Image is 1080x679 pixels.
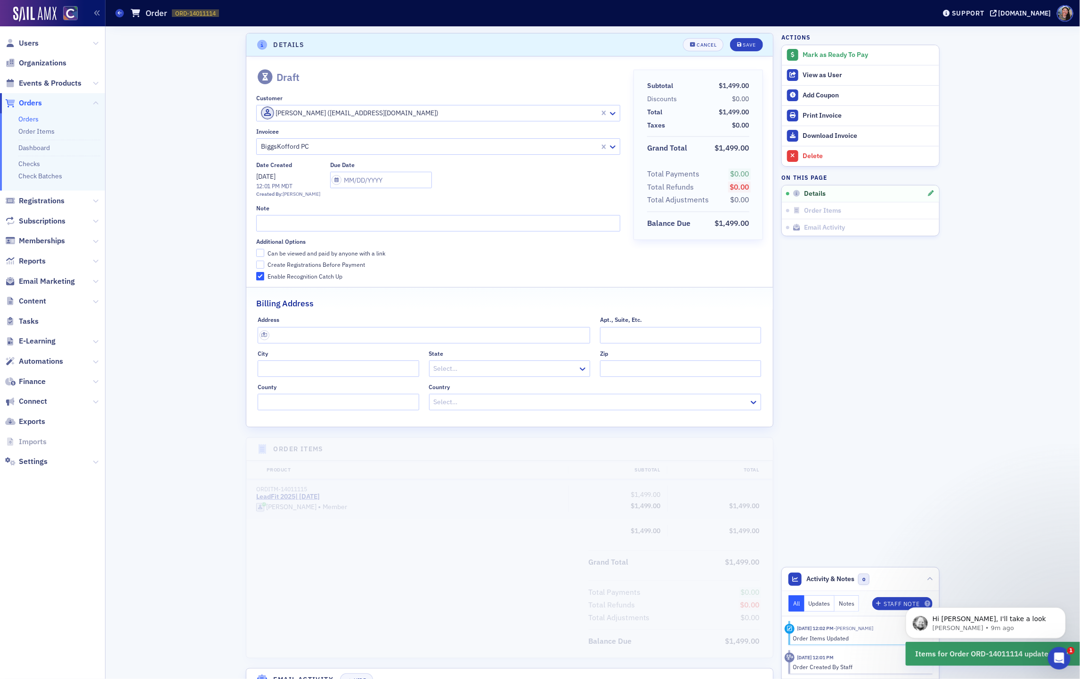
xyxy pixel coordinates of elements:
span: $0.00 [732,95,749,103]
div: Save [743,42,756,48]
div: Total [667,466,766,474]
span: Activity & Notes [807,574,855,584]
div: Support [952,9,984,17]
div: Address [258,316,279,323]
span: $1,499.00 [730,527,760,535]
div: Add Coupon [803,91,934,100]
span: 1 [1067,647,1075,655]
button: Cancel [683,38,723,51]
div: Additional Options [256,238,306,245]
span: $0.00 [740,600,760,609]
div: Mark as Ready To Pay [803,51,934,59]
div: Cancel [697,42,716,48]
a: Registrations [5,196,65,206]
span: Total Refunds [647,182,697,193]
a: LeadFit 2025| [DATE] [256,493,320,501]
span: Order Items [804,207,842,215]
span: Grand Total [647,143,690,154]
a: Finance [5,376,46,387]
button: Start recording [60,308,67,316]
div: Customer [256,95,283,102]
div: Activity [785,624,795,634]
h4: Details [274,40,305,50]
div: Staff Note [884,601,920,607]
span: Total Adjustments [588,612,653,623]
span: Memberships [19,236,65,246]
span: Orders [19,98,42,108]
button: go back [6,4,24,22]
div: Total [647,107,662,117]
div: Apt., Suite, Etc. [600,316,642,323]
span: $0.00 [732,121,749,129]
iframe: Intercom notifications message [892,588,1080,654]
h4: On this page [781,173,940,182]
div: [PERSON_NAME] [266,503,317,511]
span: Imports [19,437,47,447]
span: $1,499.00 [725,636,760,646]
button: Delete [782,146,939,166]
div: Print Invoice [803,112,934,120]
span: Settings [19,456,48,467]
span: $1,499.00 [719,81,749,90]
a: Imports [5,437,47,447]
a: Orders [5,98,42,108]
span: • [318,503,321,512]
span: Events & Products [19,78,81,88]
span: Total [647,107,666,117]
span: $1,499.00 [631,502,661,510]
div: Note [256,205,269,212]
a: Users [5,38,39,48]
textarea: Message… [8,288,180,304]
span: Subscriptions [19,216,65,226]
div: Total Payments [588,587,641,598]
span: Total Payments [588,587,644,598]
span: Tiffany Carson [834,625,874,631]
span: Automations [19,356,63,367]
div: Balance Due [647,218,690,229]
a: [PERSON_NAME] [256,503,317,511]
span: Total Refunds [588,599,638,611]
div: County [258,383,276,391]
input: Can be viewed and paid by anyone with a link [256,249,265,257]
h4: Actions [781,33,811,41]
span: Email Activity [804,224,845,232]
span: E-Learning [19,336,56,346]
button: Mark as Ready To Pay [782,45,939,65]
div: Product [260,466,568,474]
button: Home [147,4,165,22]
span: Profile [1057,5,1073,22]
p: Under 10 minutes [53,12,108,21]
button: Upload attachment [45,308,52,316]
div: Taxes [647,120,665,130]
iframe: Intercom live chat [1048,647,1071,670]
span: [DATE] [256,172,276,181]
span: Discounts [647,94,680,104]
span: $1,499.00 [715,143,749,152]
button: Send a message… [162,304,177,320]
a: E-Learning [5,336,56,346]
a: Email Marketing [5,276,75,287]
h2: Billing Address [256,297,314,310]
input: Enable Recognition Catch Up [256,272,265,280]
div: Delete [803,152,934,160]
span: $0.00 [741,587,760,597]
button: Updates [804,595,835,612]
div: Invoicee [256,128,279,135]
a: Organizations [5,58,66,68]
span: 0 [858,574,870,585]
div: Can be viewed and paid by anyone with a link [268,249,385,257]
a: Automations [5,356,63,367]
div: Order Items Updated [793,634,926,642]
div: Subtotal [647,81,673,91]
a: SailAMX [13,7,57,22]
div: Draft [276,71,300,83]
span: Tasks [19,316,39,327]
div: Grand Total [647,143,687,154]
a: Settings [5,456,48,467]
span: Details [804,190,826,198]
div: Total Adjustments [647,194,709,206]
time: 12:01 PM [256,182,280,190]
span: $0.00 [731,169,749,178]
span: Reports [19,256,46,266]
